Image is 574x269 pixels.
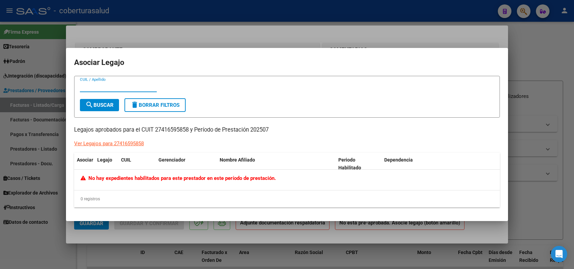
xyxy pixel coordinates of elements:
[131,102,180,108] span: Borrar Filtros
[74,126,500,134] p: Legajos aprobados para el CUIT 27416595858 y Período de Prestación 202507
[74,140,144,148] div: Ver Legajos para 27416595858
[85,101,94,109] mat-icon: search
[131,101,139,109] mat-icon: delete
[81,175,276,181] span: No hay expedientes habilitados para este prestador en este período de prestación.
[74,56,500,69] h2: Asociar Legajo
[118,153,156,175] datatable-header-cell: CUIL
[74,153,95,175] datatable-header-cell: Asociar
[551,246,567,262] div: Open Intercom Messenger
[220,157,255,163] span: Nombre Afiliado
[85,102,114,108] span: Buscar
[158,157,185,163] span: Gerenciador
[121,157,131,163] span: CUIL
[80,99,119,111] button: Buscar
[97,157,112,163] span: Legajo
[156,153,217,175] datatable-header-cell: Gerenciador
[124,98,186,112] button: Borrar Filtros
[74,190,500,207] div: 0 registros
[95,153,118,175] datatable-header-cell: Legajo
[338,157,361,170] span: Periodo Habilitado
[382,153,500,175] datatable-header-cell: Dependencia
[384,157,413,163] span: Dependencia
[336,153,382,175] datatable-header-cell: Periodo Habilitado
[217,153,336,175] datatable-header-cell: Nombre Afiliado
[77,157,93,163] span: Asociar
